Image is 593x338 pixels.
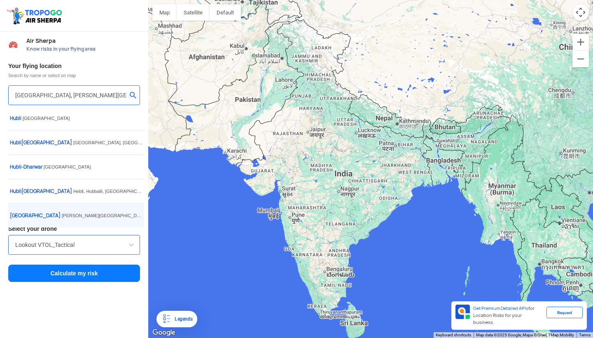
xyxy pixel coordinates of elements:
[473,305,528,311] span: Get Premium Detailed APIs
[10,188,21,195] span: Hubli
[10,115,21,122] span: Hubli
[10,212,61,219] span: [GEOGRAPHIC_DATA]
[44,164,91,169] span: [GEOGRAPHIC_DATA]
[23,116,70,121] span: [GEOGRAPHIC_DATA]
[73,140,220,145] span: [GEOGRAPHIC_DATA], [GEOGRAPHIC_DATA], [GEOGRAPHIC_DATA]
[26,46,140,52] span: Know risks in your flying area
[572,4,589,21] button: Map camera controls
[15,90,127,100] input: Search your flying location
[436,332,471,338] button: Keyboard shortcuts
[10,139,21,146] span: Hubli
[150,327,177,338] a: Click to see this area on Google Maps
[161,314,171,324] img: Legends
[546,307,583,318] div: Request
[62,213,233,218] span: [PERSON_NAME][GEOGRAPHIC_DATA][PERSON_NAME], [GEOGRAPHIC_DATA]
[10,139,73,146] span: [GEOGRAPHIC_DATA]
[15,240,133,250] input: Search by name or Brand
[8,226,140,232] h3: Select your drone
[26,38,140,44] span: Air Sherpa
[572,51,589,67] button: Zoom out
[152,4,177,21] button: Show street map
[455,305,470,319] img: Premium APIs
[10,164,21,170] span: Hubli
[150,327,177,338] img: Google
[177,4,210,21] button: Show satellite imagery
[579,333,591,337] a: Terms
[470,305,546,326] div: for Location Risks for your business.
[10,188,73,195] span: [GEOGRAPHIC_DATA]
[171,314,192,324] div: Legends
[8,265,140,282] button: Calculate my risk
[8,72,140,79] span: Search by name or select on map
[6,6,65,25] img: ic_tgdronemaps.svg
[8,40,18,49] img: Risk Scores
[73,189,152,194] span: Hebli, Hubballi, [GEOGRAPHIC_DATA]
[476,333,574,337] span: Map data ©2025 Google, Mapa GISrael, TMap Mobility
[10,164,44,170] span: -Dharwar
[572,34,589,50] button: Zoom in
[8,63,140,69] h3: Your flying location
